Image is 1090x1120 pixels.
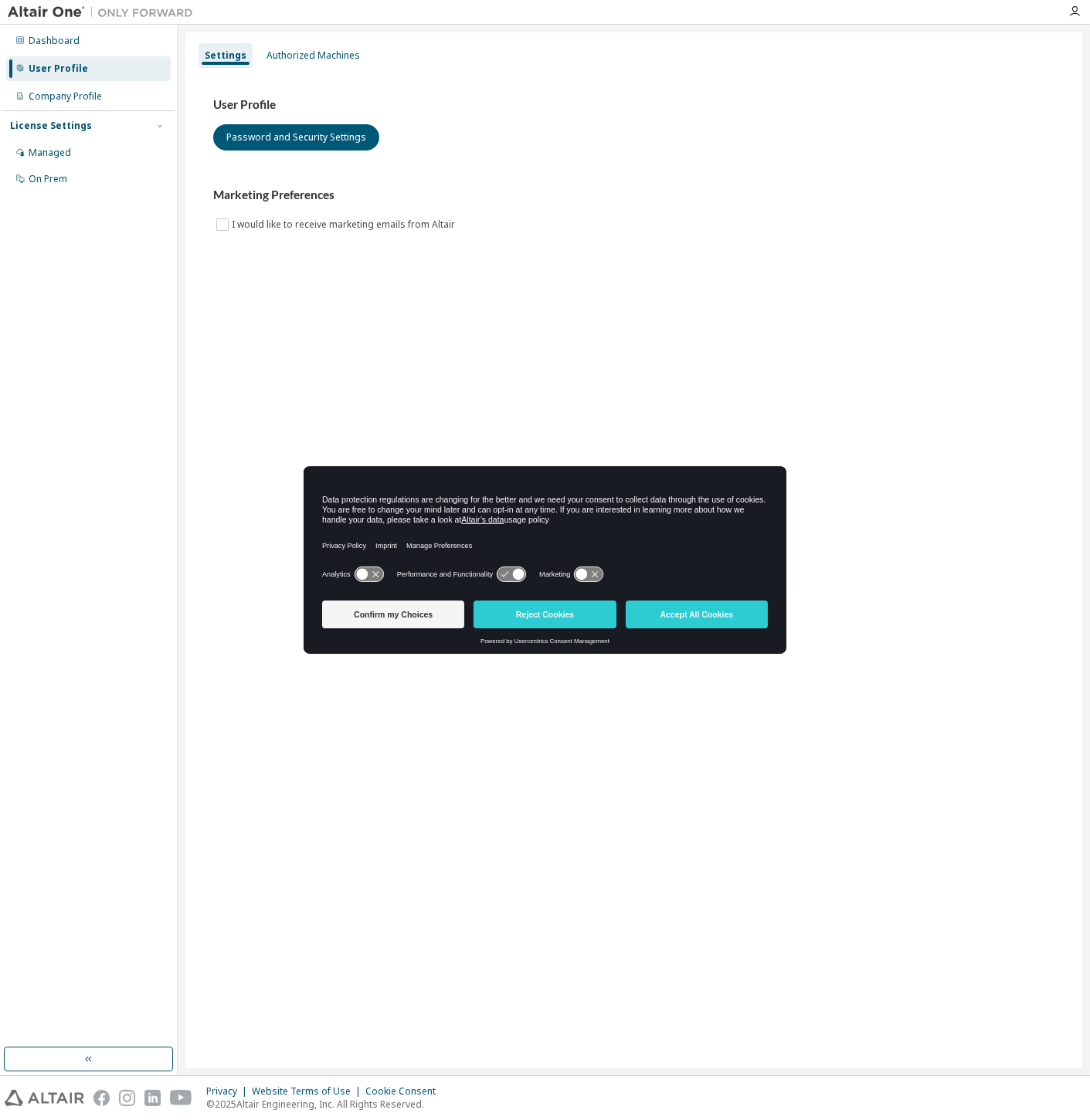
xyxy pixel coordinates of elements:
[144,1090,161,1106] img: linkedin.svg
[29,147,71,159] div: Managed
[252,1085,365,1098] div: Website Terms of Use
[29,35,80,47] div: Dashboard
[267,49,360,62] div: Authorized Machines
[213,97,1054,113] h3: User Profile
[170,1090,192,1106] img: youtube.svg
[29,173,67,185] div: On Prem
[8,5,201,20] img: Altair One
[29,90,102,103] div: Company Profile
[205,49,246,62] div: Settings
[365,1085,445,1098] div: Cookie Consent
[119,1090,135,1106] img: instagram.svg
[5,1090,84,1106] img: altair_logo.svg
[213,188,1054,203] h3: Marketing Preferences
[29,63,88,75] div: User Profile
[213,124,379,151] button: Password and Security Settings
[232,215,458,234] label: I would like to receive marketing emails from Altair
[206,1098,445,1111] p: © 2025 Altair Engineering, Inc. All Rights Reserved.
[10,120,92,132] div: License Settings
[206,1085,252,1098] div: Privacy
[93,1090,110,1106] img: facebook.svg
